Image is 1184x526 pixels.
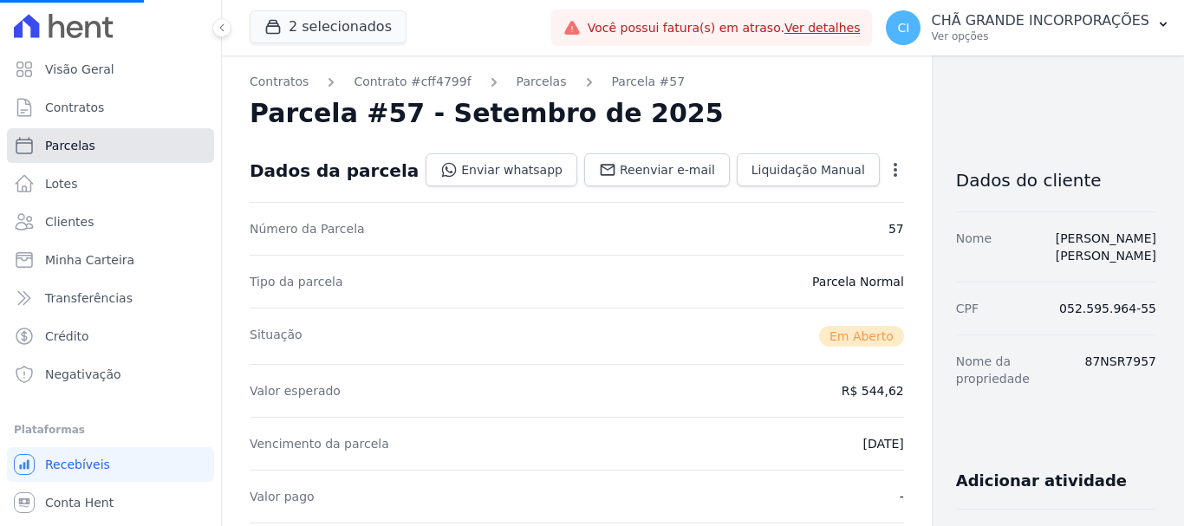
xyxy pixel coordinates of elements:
a: Liquidação Manual [737,153,880,186]
span: Recebíveis [45,456,110,473]
a: Recebíveis [7,447,214,482]
span: Crédito [45,328,89,345]
dt: Número da Parcela [250,220,365,237]
p: Ver opções [931,29,1149,43]
a: Enviar whatsapp [426,153,577,186]
a: Parcelas [7,128,214,163]
span: Parcelas [45,137,95,154]
a: Reenviar e-mail [584,153,730,186]
a: Crédito [7,319,214,354]
dd: 87NSR7957 [1084,353,1156,387]
dt: Vencimento da parcela [250,435,389,452]
dt: Tipo da parcela [250,273,343,290]
dt: Nome [956,230,992,264]
dd: 57 [888,220,904,237]
span: Lotes [45,175,78,192]
p: CHÃ GRANDE INCORPORAÇÕES [931,12,1149,29]
span: Clientes [45,213,94,231]
div: Dados da parcela [250,160,419,181]
button: 2 selecionados [250,10,407,43]
a: Contratos [7,90,214,125]
h3: Adicionar atividade [956,471,1127,491]
dt: Valor esperado [250,382,341,399]
dt: Situação [250,326,303,347]
a: Transferências [7,281,214,315]
span: Em Aberto [819,326,904,347]
h3: Dados do cliente [956,170,1156,191]
span: Conta Hent [45,494,114,511]
a: [PERSON_NAME] [PERSON_NAME] [1056,231,1156,263]
a: Parcelas [517,73,567,91]
dt: CPF [956,300,979,317]
a: Contrato #cff4799f [354,73,471,91]
span: Minha Carteira [45,251,134,269]
span: Liquidação Manual [751,161,865,179]
a: Negativação [7,357,214,392]
div: Plataformas [14,419,207,440]
dd: Parcela Normal [812,273,904,290]
span: Contratos [45,99,104,116]
a: Contratos [250,73,309,91]
span: CI [898,22,910,34]
span: Transferências [45,289,133,307]
a: Minha Carteira [7,243,214,277]
nav: Breadcrumb [250,73,904,91]
a: Clientes [7,205,214,239]
dt: Nome da propriedade [956,353,1071,387]
a: Conta Hent [7,485,214,520]
span: Reenviar e-mail [620,161,715,179]
a: Visão Geral [7,52,214,87]
span: Visão Geral [45,61,114,78]
a: Parcela #57 [612,73,686,91]
a: Lotes [7,166,214,201]
dd: - [900,488,904,505]
button: CI CHÃ GRANDE INCORPORAÇÕES Ver opções [872,3,1184,52]
dd: 052.595.964-55 [1059,300,1156,317]
span: Você possui fatura(s) em atraso. [588,19,861,37]
dt: Valor pago [250,488,315,505]
span: Negativação [45,366,121,383]
dd: R$ 544,62 [842,382,904,399]
h2: Parcela #57 - Setembro de 2025 [250,98,724,129]
a: Ver detalhes [784,21,861,35]
dd: [DATE] [862,435,903,452]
